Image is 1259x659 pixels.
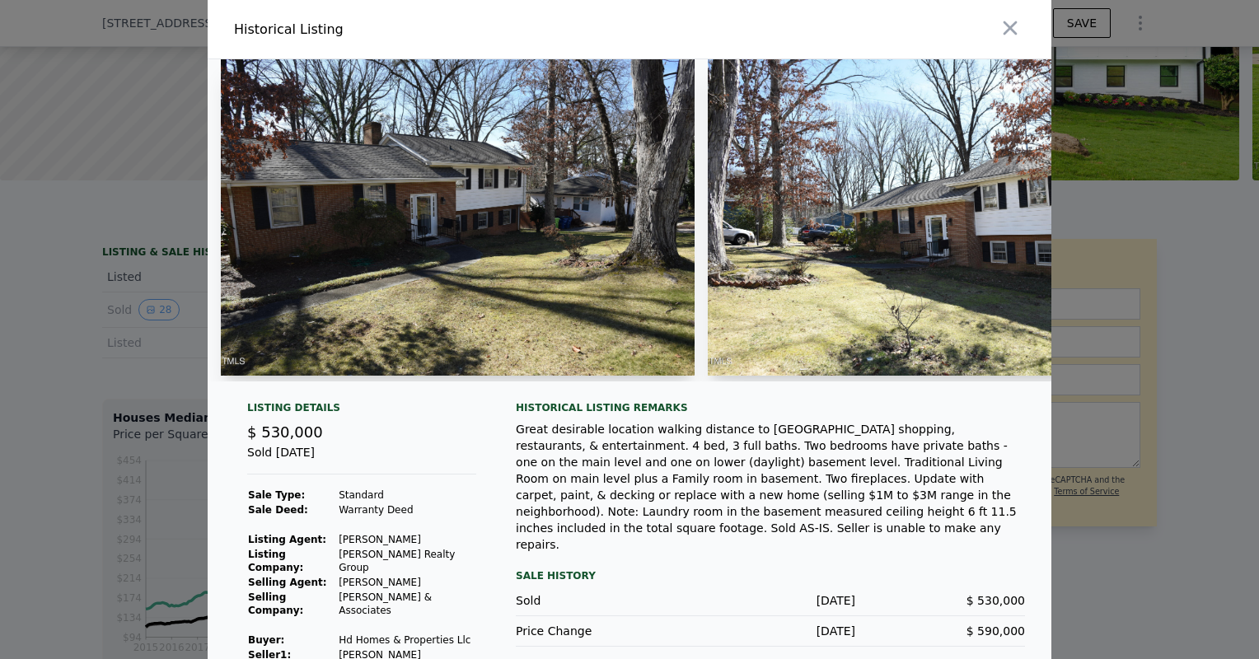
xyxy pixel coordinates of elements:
[247,401,476,421] div: Listing Details
[338,488,476,502] td: Standard
[234,20,623,40] div: Historical Listing
[516,592,686,609] div: Sold
[516,421,1025,553] div: Great desirable location walking distance to [GEOGRAPHIC_DATA] shopping, restaurants, & entertain...
[248,534,326,545] strong: Listing Agent:
[338,633,476,647] td: Hd Homes & Properties Llc
[221,59,695,376] img: Property Img
[248,549,303,573] strong: Listing Company:
[248,634,284,646] strong: Buyer :
[708,59,1182,376] img: Property Img
[686,592,855,609] div: [DATE]
[248,504,308,516] strong: Sale Deed:
[966,624,1025,638] span: $ 590,000
[516,566,1025,586] div: Sale History
[248,489,305,501] strong: Sale Type:
[338,532,476,547] td: [PERSON_NAME]
[338,575,476,590] td: [PERSON_NAME]
[247,444,476,474] div: Sold [DATE]
[516,401,1025,414] div: Historical Listing remarks
[966,594,1025,607] span: $ 530,000
[247,423,323,441] span: $ 530,000
[338,547,476,575] td: [PERSON_NAME] Realty Group
[338,502,476,517] td: Warranty Deed
[686,623,855,639] div: [DATE]
[516,623,686,639] div: Price Change
[248,591,303,616] strong: Selling Company:
[248,577,327,588] strong: Selling Agent:
[338,590,476,618] td: [PERSON_NAME] & Associates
